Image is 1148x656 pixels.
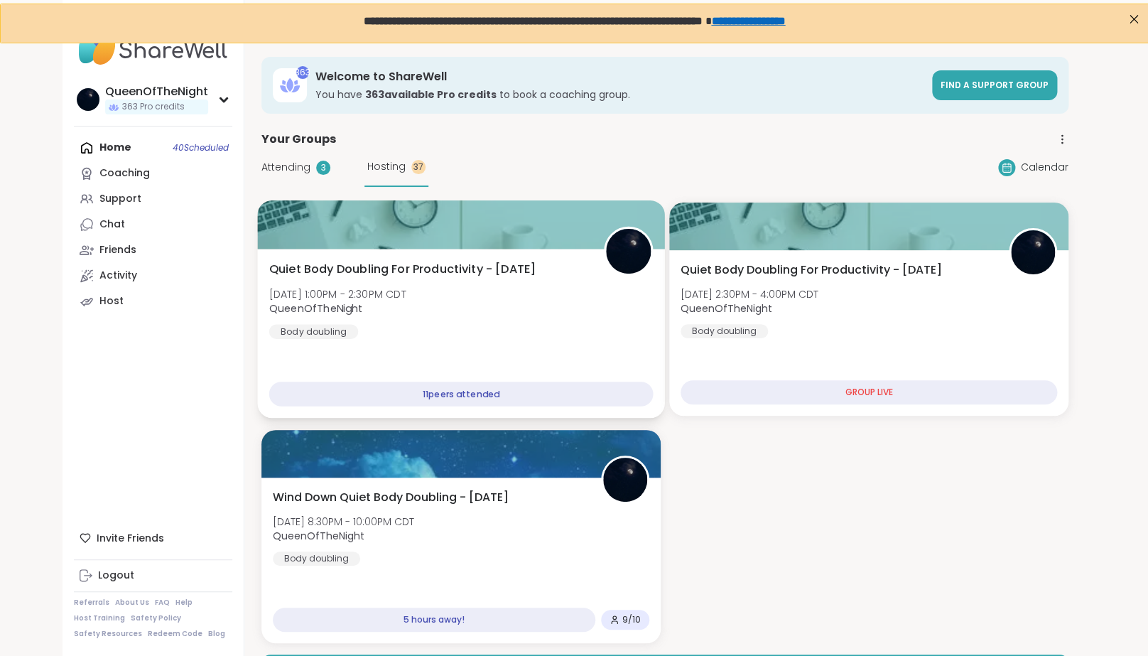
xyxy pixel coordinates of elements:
a: Redeem Code [148,629,202,639]
div: 363 [296,66,309,79]
a: Find a support group [932,70,1057,100]
img: QueenOfTheNight [1011,230,1055,274]
div: Body doubling [273,552,360,566]
div: Friends [99,243,136,257]
a: Activity [74,263,232,289]
span: Attending [261,160,310,175]
img: QueenOfTheNight [606,229,651,274]
a: Safety Policy [131,613,181,623]
span: Find a support group [941,79,1049,91]
a: FAQ [155,598,170,608]
div: 37 [411,160,426,174]
b: QueenOfTheNight [681,301,772,316]
a: Safety Resources [74,629,142,639]
div: Body doubling [269,324,358,338]
b: QueenOfTheNight [269,301,363,316]
a: About Us [115,598,149,608]
span: Wind Down Quiet Body Doubling - [DATE] [273,489,509,506]
span: Calendar [1021,160,1068,175]
a: Coaching [74,161,232,186]
span: Quiet Body Doubling For Productivity - [DATE] [681,262,942,279]
span: Your Groups [261,131,336,148]
b: QueenOfTheNight [273,529,364,543]
img: ShareWell Nav Logo [74,23,232,72]
div: QueenOfTheNight [105,84,208,100]
img: QueenOfTheNight [77,88,99,111]
div: Coaching [99,166,150,181]
h3: You have to book a coaching group. [315,87,924,102]
h3: Welcome to ShareWell [315,69,924,85]
div: 3 [316,161,330,175]
span: [DATE] 2:30PM - 4:00PM CDT [681,287,818,301]
img: QueenOfTheNight [603,458,647,502]
a: Blog [208,629,225,639]
span: Quiet Body Doubling For Productivity - [DATE] [269,261,536,278]
div: Body doubling [681,324,768,338]
a: Friends [74,237,232,263]
div: Invite Friends [74,525,232,551]
a: Logout [74,563,232,588]
a: Help [175,598,193,608]
div: 5 hours away! [273,608,595,632]
span: [DATE] 8:30PM - 10:00PM CDT [273,515,414,529]
div: Chat [99,217,125,232]
div: GROUP LIVE [681,380,1057,404]
div: Activity [99,269,137,283]
a: Host Training [74,613,125,623]
div: 11 peers attended [269,382,654,407]
a: Chat [74,212,232,237]
div: Logout [98,569,134,583]
div: Close Step [1124,6,1142,24]
span: 9 / 10 [622,614,641,625]
div: Support [99,192,141,206]
a: Support [74,186,232,212]
div: Host [99,294,124,308]
b: 363 available Pro credit s [365,87,497,102]
span: [DATE] 1:00PM - 2:30PM CDT [269,286,406,301]
a: Host [74,289,232,314]
span: 363 Pro credits [122,101,185,113]
span: Hosting [367,159,406,174]
a: Referrals [74,598,109,608]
